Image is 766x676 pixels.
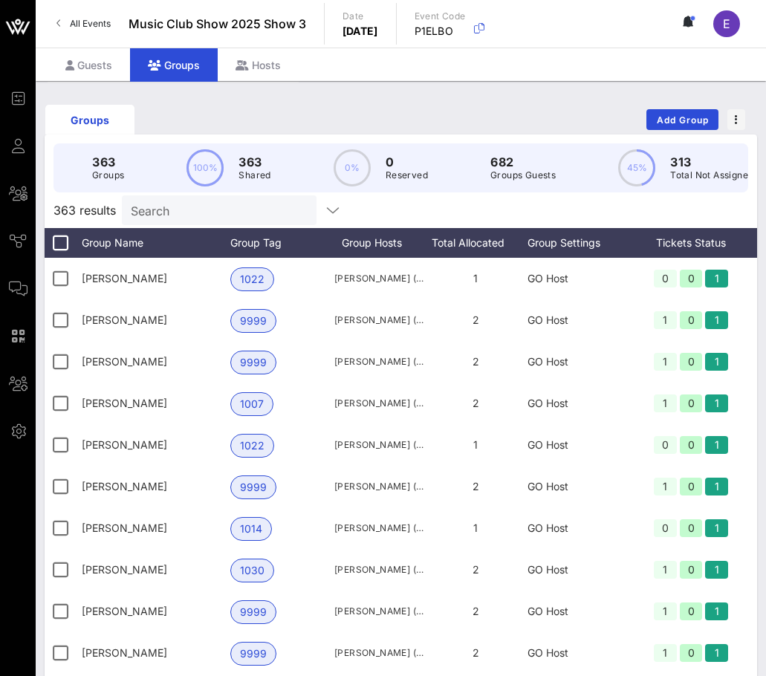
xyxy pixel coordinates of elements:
span: Adam Greenhagen [82,313,167,326]
span: 2 [473,355,479,368]
span: Ali Summerville [82,563,167,576]
div: Tickets Status [632,228,750,258]
div: 1 [654,311,677,329]
p: Date [343,9,378,24]
div: GO Host [528,507,632,549]
div: Group Hosts [334,228,423,258]
div: 0 [680,353,703,371]
span: Alyson Walker [82,646,167,659]
p: Event Code [415,9,466,24]
span: 363 results [53,201,116,219]
span: E [723,16,730,31]
span: 1030 [240,559,264,582]
span: 2 [473,646,479,659]
div: 0 [680,478,703,495]
span: 1022 [240,435,264,457]
span: Allison Brown [82,605,167,617]
div: 0 [680,270,703,287]
span: 1 [473,521,478,534]
div: 0 [680,311,703,329]
span: All Events [70,18,111,29]
span: Alec Covington [82,438,167,451]
div: 0 [680,561,703,579]
div: 1 [654,394,677,412]
div: 1 [705,519,728,537]
span: [PERSON_NAME] ([EMAIL_ADDRESS][DOMAIN_NAME]) [334,562,423,577]
span: [PERSON_NAME] ([EMAIL_ADDRESS][DOMAIN_NAME]) [334,604,423,619]
div: 1 [705,311,728,329]
div: 0 [654,436,677,454]
button: Add Group [646,109,718,130]
div: GO Host [528,299,632,341]
div: 1 [654,353,677,371]
div: GO Host [528,549,632,591]
span: Add Group [656,114,710,126]
p: 313 [670,153,753,171]
p: 682 [490,153,556,171]
div: 1 [705,644,728,662]
p: 0 [386,153,428,171]
span: 2 [473,480,479,493]
span: 1007 [240,393,264,415]
span: 2 [473,397,479,409]
span: [PERSON_NAME] ([EMAIL_ADDRESS][DOMAIN_NAME]) [334,271,423,286]
div: 1 [705,436,728,454]
span: 1022 [240,268,264,290]
span: [PERSON_NAME] ([EMAIL_ADDRESS][DOMAIN_NAME]) [334,646,423,660]
span: 2 [473,605,479,617]
div: Hosts [218,48,299,82]
div: GO Host [528,424,632,466]
p: Shared [238,168,270,183]
span: 1 [473,438,478,451]
div: GO Host [528,258,632,299]
div: GO Host [528,341,632,383]
span: 1 [473,272,478,285]
span: [PERSON_NAME] ([PERSON_NAME][EMAIL_ADDRESS][DOMAIN_NAME]) [334,479,423,494]
span: [PERSON_NAME] ([EMAIL_ADDRESS][DOMAIN_NAME]) [334,396,423,411]
div: Guests [48,48,130,82]
div: Groups [130,48,218,82]
div: 0 [680,436,703,454]
div: Group Tag [230,228,334,258]
div: GO Host [528,383,632,424]
div: 1 [705,561,728,579]
p: 363 [238,153,270,171]
div: 1 [705,602,728,620]
span: Adam Snelling [82,355,167,368]
span: [PERSON_NAME] ([PERSON_NAME][EMAIL_ADDRESS][PERSON_NAME][DOMAIN_NAME]) [334,354,423,369]
span: 2 [473,563,479,576]
div: 0 [680,602,703,620]
div: 1 [654,561,677,579]
div: 1 [654,644,677,662]
span: 1014 [240,518,262,540]
div: Total Allocated [423,228,528,258]
p: P1ELBO [415,24,466,39]
span: [PERSON_NAME] ([PERSON_NAME][EMAIL_ADDRESS][PERSON_NAME][DOMAIN_NAME]) [334,438,423,452]
p: Groups [92,168,124,183]
div: GO Host [528,591,632,632]
p: Groups Guests [490,168,556,183]
div: 1 [705,478,728,495]
div: E [713,10,740,37]
div: 1 [705,353,728,371]
p: Total Not Assigned [670,168,753,183]
div: 1 [654,478,677,495]
span: [PERSON_NAME] ([PERSON_NAME][EMAIL_ADDRESS][DOMAIN_NAME]) [334,521,423,536]
div: GO Host [528,466,632,507]
span: 9999 [240,351,267,374]
span: Music Club Show 2025 Show 3 [129,15,306,33]
div: 0 [680,644,703,662]
span: 2 [473,313,479,326]
div: Groups [45,112,134,128]
div: 0 [680,394,703,412]
span: Alex Quarrier [82,480,167,493]
div: Group Settings [528,228,632,258]
p: 363 [92,153,124,171]
div: Group Name [82,228,230,258]
span: Al Welch [82,397,167,409]
div: 1 [705,270,728,287]
div: 0 [654,270,677,287]
div: 1 [705,394,728,412]
div: 0 [680,519,703,537]
span: 9999 [240,601,267,623]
